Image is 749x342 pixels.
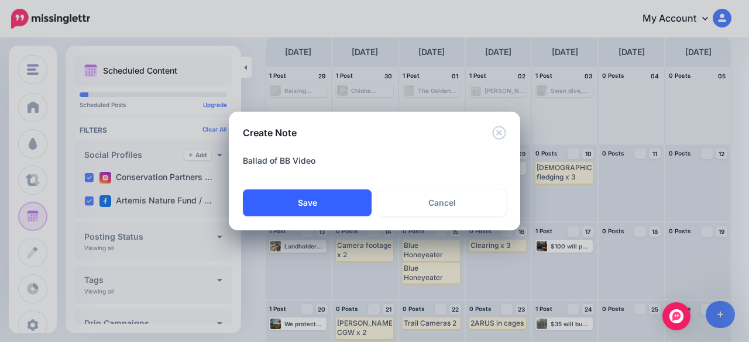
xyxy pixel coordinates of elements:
button: Close [492,126,506,140]
div: Ballad of BB Video [243,154,512,168]
button: Save [243,189,372,216]
a: Cancel [377,189,506,216]
div: Open Intercom Messenger [662,302,690,330]
h5: Create Note [243,126,297,140]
